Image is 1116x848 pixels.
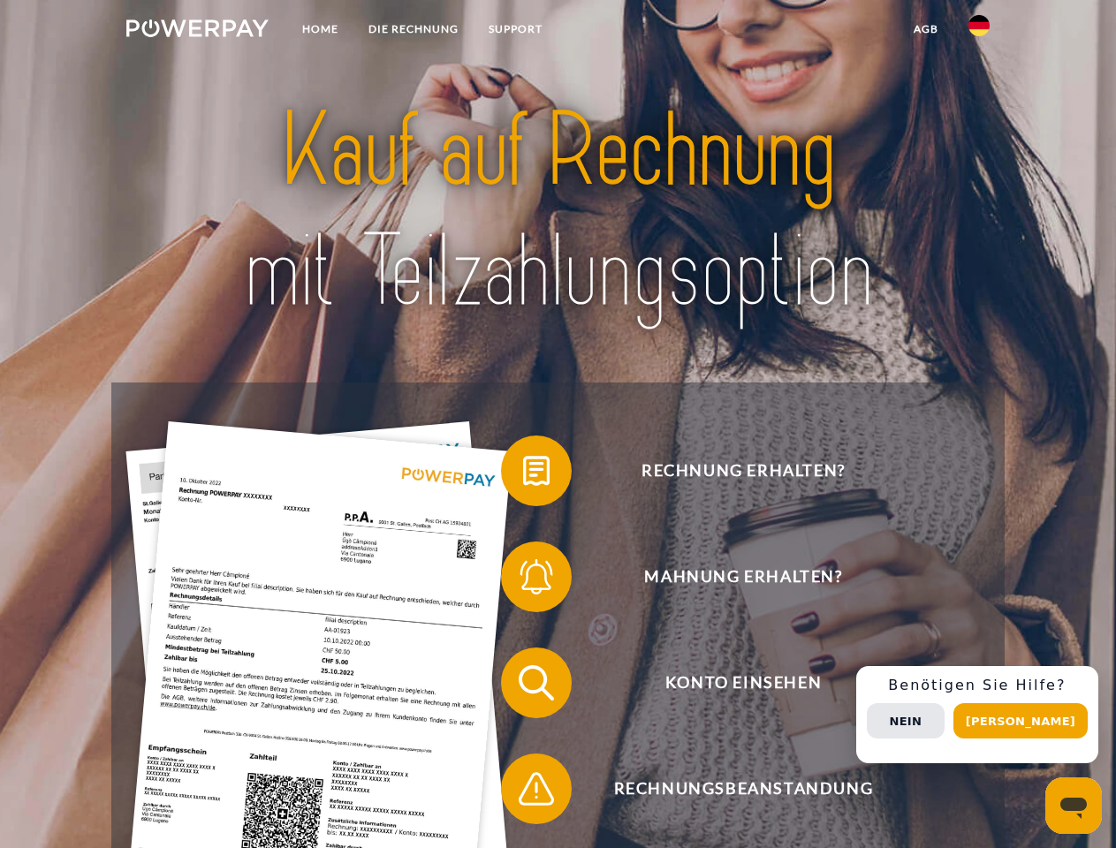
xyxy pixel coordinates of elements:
img: qb_bell.svg [514,555,558,599]
button: [PERSON_NAME] [953,703,1088,738]
img: logo-powerpay-white.svg [126,19,269,37]
div: Schnellhilfe [856,666,1098,763]
button: Nein [867,703,945,738]
img: title-powerpay_de.svg [169,85,947,338]
button: Konto einsehen [501,647,960,718]
span: Rechnung erhalten? [527,435,960,506]
button: Mahnung erhalten? [501,541,960,612]
img: de [968,15,990,36]
iframe: Schaltfläche zum Öffnen des Messaging-Fensters [1045,777,1102,834]
a: Home [287,13,353,45]
span: Mahnung erhalten? [527,541,960,612]
button: Rechnung erhalten? [501,435,960,506]
img: qb_search.svg [514,661,558,705]
img: qb_warning.svg [514,767,558,811]
span: Konto einsehen [527,647,960,718]
img: qb_bill.svg [514,449,558,493]
a: DIE RECHNUNG [353,13,474,45]
span: Rechnungsbeanstandung [527,753,960,824]
a: agb [899,13,953,45]
button: Rechnungsbeanstandung [501,753,960,824]
h3: Benötigen Sie Hilfe? [867,677,1088,694]
a: SUPPORT [474,13,558,45]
